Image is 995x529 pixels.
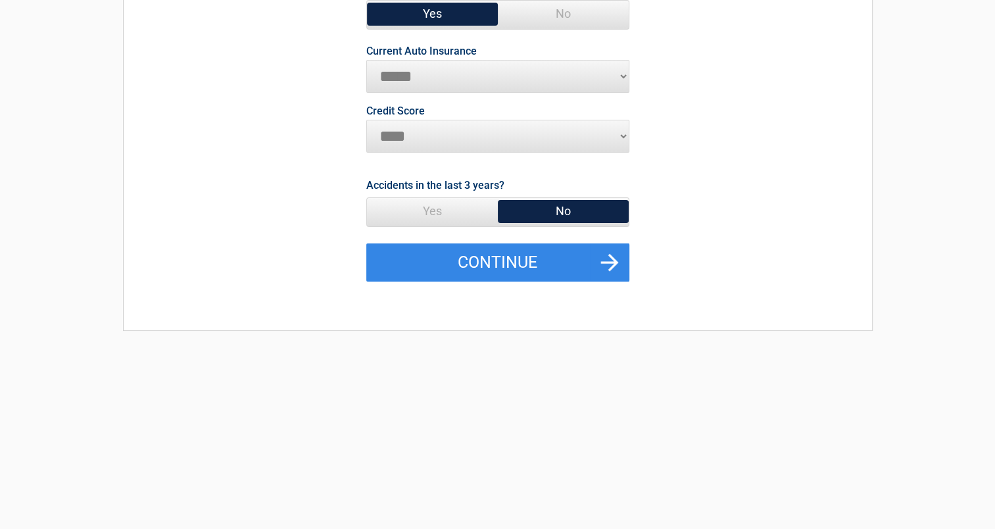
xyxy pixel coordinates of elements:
button: Continue [366,243,629,282]
label: Current Auto Insurance [366,46,477,57]
label: Credit Score [366,106,425,116]
span: No [498,1,629,27]
span: Yes [367,198,498,224]
span: No [498,198,629,224]
label: Accidents in the last 3 years? [366,176,504,194]
span: Yes [367,1,498,27]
